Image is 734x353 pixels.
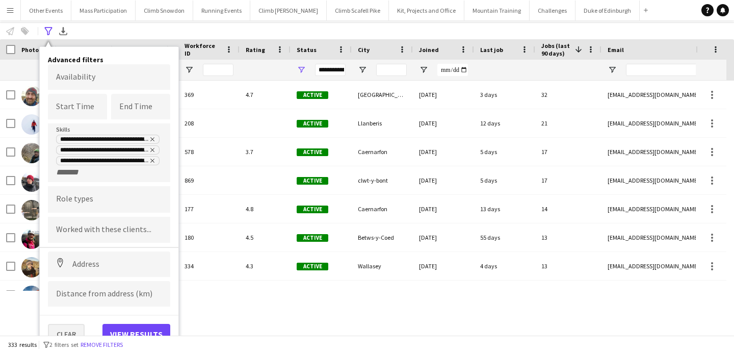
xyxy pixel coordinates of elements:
span: City [358,46,370,54]
div: 12 [535,281,601,309]
div: 334 [178,252,240,280]
img: Ross Worthington [21,200,42,220]
div: clwt-y-bont [352,166,413,194]
div: 3.7 [240,138,291,166]
img: Dan Lane [21,286,42,306]
button: Open Filter Menu [608,65,617,74]
div: 4 days [474,252,535,280]
delete-icon: Remove tag [149,158,155,166]
span: Joined [419,46,439,54]
delete-icon: Remove tag [149,147,155,155]
div: 4.5 [240,223,291,251]
span: Active [297,234,328,242]
div: 55 days [474,223,535,251]
div: 13 [535,223,601,251]
div: Wallasey [352,252,413,280]
div: 17 [535,166,601,194]
img: Stuart Lade [21,114,42,135]
span: Last job [480,46,503,54]
div: 12 days [474,109,535,137]
div: 32 [535,81,601,109]
div: 1 [178,281,240,309]
div: [DATE] [413,81,474,109]
input: Workforce ID Filter Input [203,64,233,76]
div: 177 [178,195,240,223]
div: [GEOGRAPHIC_DATA] [352,81,413,109]
img: Leon Perkins [21,257,42,278]
button: Other Events [21,1,71,20]
div: Llanberis [352,109,413,137]
span: Status [297,46,317,54]
app-action-btn: Advanced filters [42,25,55,37]
span: Active [297,177,328,185]
span: Workforce ID [185,42,221,57]
img: Iona Pawson [21,229,42,249]
div: Rock Climbing Development Instructor (qualified) [60,158,155,166]
span: Jobs (last 90 days) [541,42,571,57]
div: 13 days [474,195,535,223]
span: Photo [21,46,39,54]
span: Active [297,91,328,99]
img: Jen Thomas [21,143,42,163]
h4: Advanced filters [48,55,170,64]
input: + Skill [56,168,99,177]
span: Active [297,120,328,128]
div: [GEOGRAPHIC_DATA] [352,281,413,309]
div: 14 [535,195,601,223]
div: 1 day [474,281,535,309]
div: 4.3 [240,252,291,280]
app-action-btn: Export XLSX [57,25,69,37]
div: 5 days [474,166,535,194]
delete-icon: Remove tag [149,136,155,144]
span: Rating [246,46,265,54]
span: Active [297,148,328,156]
button: Climb [PERSON_NAME] [250,1,327,20]
input: City Filter Input [376,64,407,76]
div: 3 days [474,81,535,109]
div: 369 [178,81,240,109]
span: Active [297,263,328,270]
span: First Name [72,46,103,54]
div: [DATE] [413,252,474,280]
div: [DATE] [413,281,474,309]
div: 13 [535,252,601,280]
div: [DATE] [413,138,474,166]
button: Open Filter Menu [185,65,194,74]
div: Mountaineering and Climbing Instructor (Qualified) [60,147,155,155]
button: Climb Scafell Pike [327,1,389,20]
div: [DATE] [413,109,474,137]
img: Gwydion Tomos [21,86,42,106]
div: 4.7 [240,81,291,109]
div: [DATE] [413,223,474,251]
button: Running Events [193,1,250,20]
button: Kit, Projects and Office [389,1,464,20]
div: 21 [535,109,601,137]
div: 578 [178,138,240,166]
div: Betws-y-Coed [352,223,413,251]
div: 208 [178,109,240,137]
span: Last Name [128,46,159,54]
div: Rock Climbing Instructor (Qualified) [60,136,155,144]
input: Type to search role types... [56,195,162,204]
div: 869 [178,166,240,194]
button: Mass Participation [71,1,136,20]
button: Mountain Training [464,1,530,20]
span: Email [608,46,624,54]
div: [DATE] [413,195,474,223]
button: Challenges [530,1,575,20]
input: Type to search clients... [56,225,162,234]
button: Duke of Edinburgh [575,1,640,20]
div: 4.8 [240,195,291,223]
button: Open Filter Menu [419,65,428,74]
div: 17 [535,138,601,166]
button: Climb Snowdon [136,1,193,20]
span: Active [297,206,328,213]
button: Open Filter Menu [358,65,367,74]
img: Robert Creer [21,171,42,192]
div: 5 days [474,138,535,166]
input: Joined Filter Input [437,64,468,76]
div: Caernarfon [352,138,413,166]
div: [DATE] [413,166,474,194]
div: Caernarfon [352,195,413,223]
div: 180 [178,223,240,251]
